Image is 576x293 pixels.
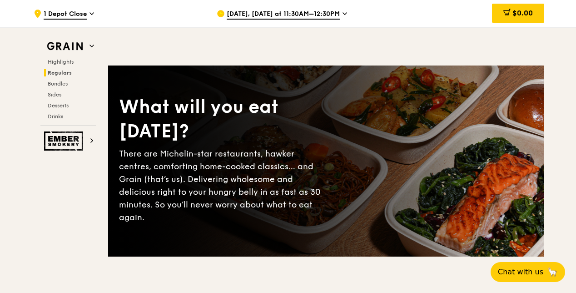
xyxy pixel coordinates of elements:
span: $0.00 [512,9,533,17]
img: Ember Smokery web logo [44,131,86,151]
span: Desserts [48,102,69,109]
span: 1 Depot Close [44,10,87,20]
span: Chat with us [498,267,543,278]
div: What will you eat [DATE]? [119,95,326,144]
span: Drinks [48,113,63,120]
span: Highlights [48,59,74,65]
button: Chat with us🦙 [491,262,565,282]
img: Grain web logo [44,38,86,55]
span: Regulars [48,70,72,76]
div: There are Michelin-star restaurants, hawker centres, comforting home-cooked classics… and Grain (... [119,147,326,224]
span: Sides [48,91,61,98]
span: 🦙 [547,267,558,278]
span: [DATE], [DATE] at 11:30AM–12:30PM [227,10,340,20]
span: Bundles [48,81,68,87]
